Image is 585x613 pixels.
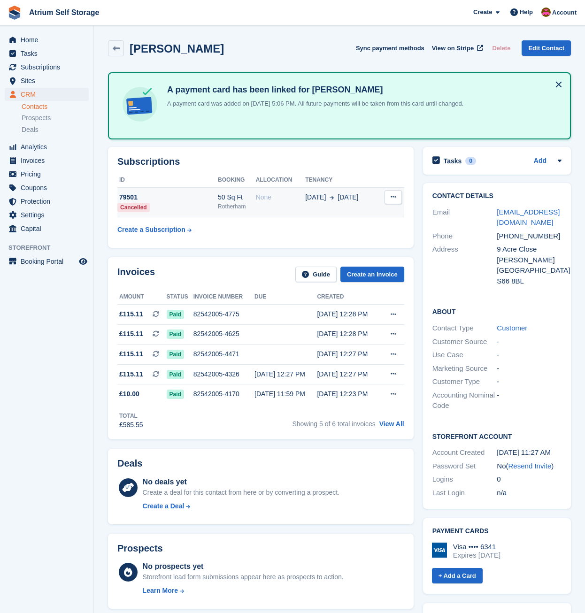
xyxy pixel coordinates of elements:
span: [DATE] [305,192,326,202]
a: View on Stripe [428,40,485,56]
div: - [497,363,562,374]
div: [DATE] 11:27 AM [497,447,562,458]
div: £585.55 [119,420,143,430]
div: Use Case [432,350,497,360]
a: menu [5,168,89,181]
th: Due [254,290,317,305]
div: Account Created [432,447,497,458]
div: - [497,376,562,387]
a: Edit Contact [522,40,571,56]
div: 0 [465,157,476,165]
span: £115.11 [119,309,143,319]
div: 79501 [117,192,218,202]
div: [DATE] 12:27 PM [317,349,379,359]
div: Customer Type [432,376,497,387]
a: Preview store [77,256,89,267]
span: Paid [167,310,184,319]
div: [PERSON_NAME] [497,255,562,266]
span: [DATE] [338,192,358,202]
span: Protection [21,195,77,208]
div: [DATE] 11:59 PM [254,389,317,399]
span: Invoices [21,154,77,167]
div: - [497,337,562,347]
a: Atrium Self Storage [25,5,103,20]
div: Email [432,207,497,228]
div: - [497,350,562,360]
span: Create [473,8,492,17]
a: menu [5,255,89,268]
div: S66 8BL [497,276,562,287]
div: [DATE] 12:28 PM [317,309,379,319]
span: CRM [21,88,77,101]
span: Analytics [21,140,77,153]
th: Invoice number [193,290,254,305]
div: Create a Subscription [117,225,185,235]
span: Storefront [8,243,93,253]
span: Coupons [21,181,77,194]
a: Create an Invoice [340,267,404,282]
div: Create a Deal [143,501,185,511]
div: No [497,461,562,472]
span: Settings [21,208,77,222]
a: Contacts [22,102,89,111]
button: Delete [488,40,514,56]
span: View on Stripe [432,44,474,53]
div: [DATE] 12:27 PM [317,369,379,379]
button: Sync payment methods [356,40,424,56]
div: 50 Sq Ft [218,192,256,202]
a: menu [5,74,89,87]
div: Rotherham [218,202,256,211]
a: menu [5,154,89,167]
span: Prospects [22,114,51,123]
h2: Deals [117,458,142,469]
h2: [PERSON_NAME] [130,42,224,55]
div: No deals yet [143,476,339,488]
img: Visa Logo [432,543,447,558]
span: Tasks [21,47,77,60]
span: Account [552,8,577,17]
th: Created [317,290,379,305]
a: Resend Invite [508,462,552,470]
div: 82542005-4775 [193,309,254,319]
span: £115.11 [119,369,143,379]
div: [DATE] 12:23 PM [317,389,379,399]
a: + Add a Card [432,568,483,583]
div: [DATE] 12:28 PM [317,329,379,339]
th: Tenancy [305,173,377,188]
div: 82542005-4326 [193,369,254,379]
div: Customer Source [432,337,497,347]
h2: Prospects [117,543,163,554]
a: Deals [22,125,89,135]
h2: Tasks [444,157,462,165]
div: Contact Type [432,323,497,334]
div: 82542005-4170 [193,389,254,399]
th: Allocation [256,173,306,188]
div: Password Set [432,461,497,472]
div: 0 [497,474,562,485]
span: £115.11 [119,329,143,339]
span: Home [21,33,77,46]
span: Subscriptions [21,61,77,74]
div: Cancelled [117,203,150,212]
div: Last Login [432,488,497,498]
div: Visa •••• 6341 [453,543,500,551]
th: ID [117,173,218,188]
div: [PHONE_NUMBER] [497,231,562,242]
div: Total [119,412,143,420]
img: stora-icon-8386f47178a22dfd0bd8f6a31ec36ba5ce8667c1dd55bd0f319d3a0aa187defe.svg [8,6,22,20]
span: Help [520,8,533,17]
div: Logins [432,474,497,485]
a: menu [5,140,89,153]
div: Create a deal for this contact from here or by converting a prospect. [143,488,339,498]
a: View All [379,420,404,428]
div: Address [432,244,497,286]
div: Marketing Source [432,363,497,374]
div: - [497,390,562,411]
a: menu [5,208,89,222]
a: menu [5,195,89,208]
img: Mark Rhodes [541,8,551,17]
span: Capital [21,222,77,235]
span: £115.11 [119,349,143,359]
a: Prospects [22,113,89,123]
div: Accounting Nominal Code [432,390,497,411]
